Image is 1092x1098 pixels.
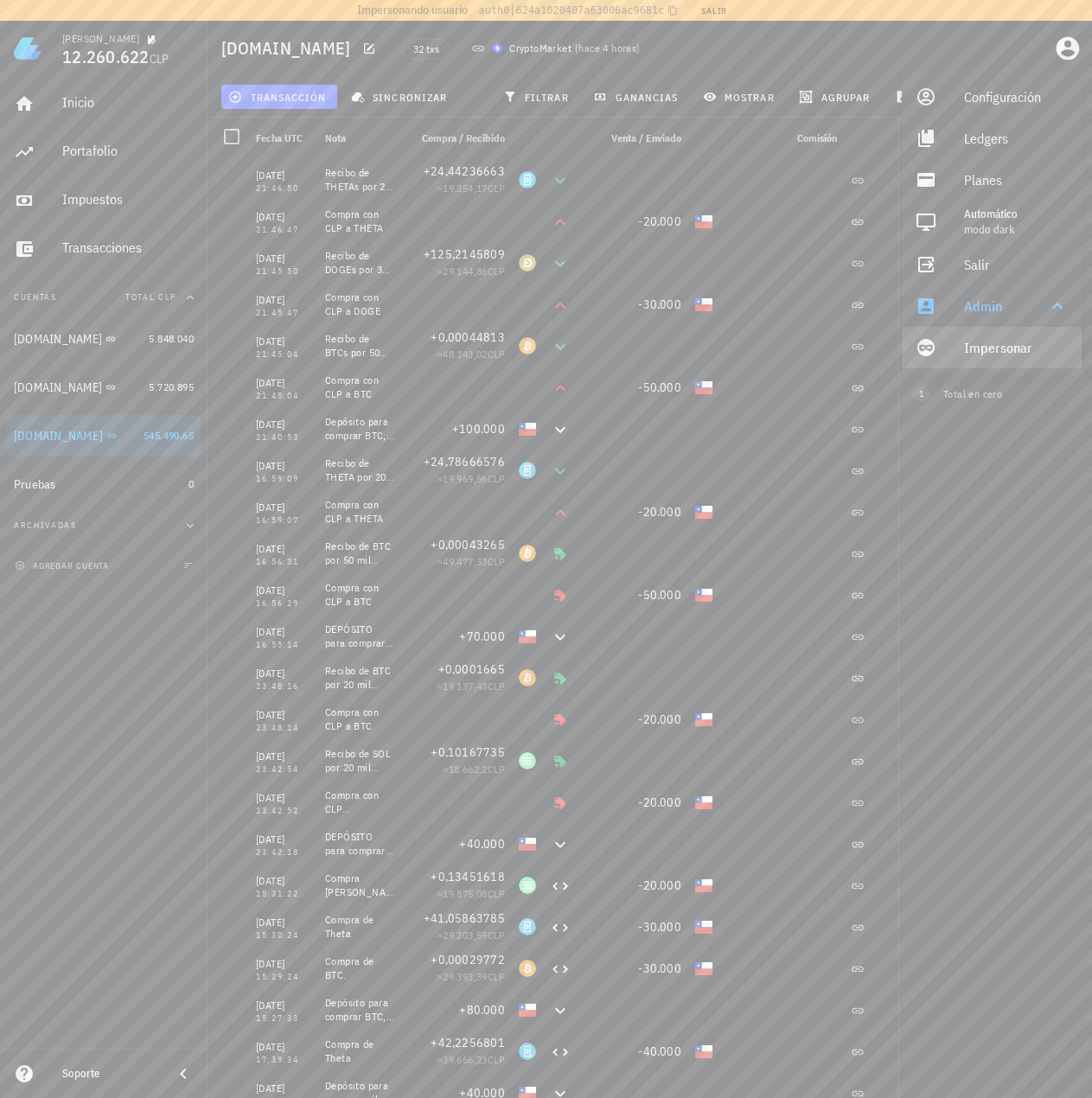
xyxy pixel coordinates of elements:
button: filtrar [496,85,579,109]
span: -40.000 [638,1044,681,1059]
span: +0,00044813 [431,329,505,345]
div: 21:40:53 [256,433,311,442]
span: filtrar [507,90,569,104]
img: LedgiFi [14,35,42,62]
span: 49.477,33 [443,555,488,568]
div: Ledgers [964,121,1068,156]
button: ganancias [586,85,689,109]
div: CLP-icon [695,379,712,396]
div: BTC-icon [519,960,536,977]
div: 21:45:47 [256,309,311,317]
span: ≈ [437,680,505,693]
span: 5.720.895 [149,380,194,393]
div: [DATE] [256,789,311,807]
span: 48.343,02 [443,348,488,361]
div: Depósito para comprar BTC, SOL, THETA. [325,996,394,1024]
div: Compra de Theta [325,913,394,941]
div: Compra con CLP [PERSON_NAME] [325,788,394,816]
div: CLP-icon [519,1001,536,1018]
div: Admin [964,289,1026,323]
div: Recibo de THETA por 20 mil pesos [325,456,394,484]
div: [DATE] [256,457,311,475]
div: [DATE] [256,291,311,309]
div: [DATE] [256,748,311,765]
div: Planes [964,163,1068,197]
span: CLP [488,265,505,278]
span: ≈ [437,1053,505,1066]
div: CLP-icon [519,420,536,437]
span: 5.848.040 [149,332,194,345]
span: CLP [488,348,505,361]
span: -50.000 [638,380,681,395]
span: Nota [325,131,346,144]
span: ≈ [437,555,505,568]
span: CLP [488,970,505,983]
div: Configuración [964,80,1068,114]
span: +42,2256801 [431,1035,505,1050]
span: Total CLP [125,291,176,303]
span: -20.000 [638,214,681,229]
div: Recibo de BTC por 20 mil pesos [325,664,394,692]
div: CLP-icon [695,960,712,977]
div: Portafolio [62,143,194,159]
a: Portafolio [7,131,201,173]
span: Venta / Enviado [611,131,681,144]
div: CLP-icon [695,586,712,603]
div: 16:56:31 [256,558,311,566]
div: THETA-icon [519,462,536,479]
h1: [DOMAIN_NAME] [221,35,357,62]
span: CLP [488,763,505,776]
div: Compra con CLP a BTC [325,373,394,401]
div: THETA-icon [519,918,536,935]
div: [PERSON_NAME] [62,32,139,46]
div: 16:59:07 [256,516,311,525]
div: Compra con CLP a THETA [325,207,394,235]
button: agregar cuenta [10,557,117,574]
span: CLP [488,680,505,693]
span: -30.000 [638,919,681,935]
span: agregar cuenta [18,560,109,571]
button: CuentasTotal CLP [7,277,201,318]
button: transacción [221,85,337,109]
span: CLP [488,929,505,942]
span: CLP [488,887,505,900]
div: [DATE] [256,208,311,226]
div: Impersonar [964,330,1068,365]
span: CLP [488,555,505,568]
div: Compra con CLP a THETA [325,498,394,526]
div: 23:42:18 [256,848,311,857]
span: CLP [488,182,505,195]
a: [DOMAIN_NAME] 5.720.895 [7,367,201,408]
span: +40.000 [459,836,505,852]
span: Compra / Recibido [422,131,505,144]
span: 18.662,2 [449,763,488,776]
div: [DATE] [256,333,311,350]
div: CLP-icon [695,877,712,894]
div: Impuestos [62,191,194,207]
span: -20.000 [638,504,681,520]
div: 21:46:47 [256,226,311,234]
span: 32 txs [413,40,439,59]
div: Recibo de BTCs por 50 mil pesos [325,332,394,360]
span: +100.000 [452,421,505,437]
div: [DATE] [256,914,311,931]
div: SOL-icon [519,877,536,894]
button: Totales [898,118,1092,159]
div: [DOMAIN_NAME] [14,429,103,444]
div: 23:42:54 [256,765,311,774]
span: CLP [488,1053,505,1066]
div: 23:48:16 [256,682,311,691]
div: [DATE] [256,250,311,267]
span: CLP [488,472,505,485]
a: Transacciones [7,228,201,270]
span: -30.000 [638,961,681,976]
div: 15:31:22 [256,890,311,898]
a: Pruebas 0 [7,463,201,505]
span: -50.000 [638,587,681,603]
div: SOL-icon [519,752,536,769]
div: [DATE] [256,623,311,641]
div: Salir [964,247,1068,282]
div: Recibo de DOGEs por 30 mil pesos [325,249,394,277]
span: Comisión [797,131,837,144]
span: +0,10167735 [431,744,505,760]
